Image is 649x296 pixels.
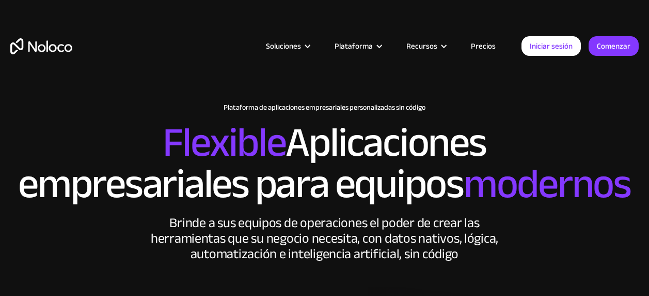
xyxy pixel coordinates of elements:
span: modernos [464,145,631,223]
div: Soluciones [266,39,301,53]
h2: Aplicaciones empresariales para equipos [10,122,639,205]
div: Plataforma [322,39,393,53]
a: Iniciar sesión [521,36,581,56]
div: Plataforma [335,39,373,53]
div: Recursos [393,39,458,53]
div: Soluciones [253,39,322,53]
div: Recursos [406,39,437,53]
a: hogar [10,38,72,54]
a: Comenzar [589,36,639,56]
div: Brinde a sus equipos de operaciones el poder de crear las herramientas que su negocio necesita, c... [144,215,505,262]
h1: Plataforma de aplicaciones empresariales personalizadas sin código [10,103,639,112]
a: Precios [458,39,509,53]
span: Flexible [163,104,286,181]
